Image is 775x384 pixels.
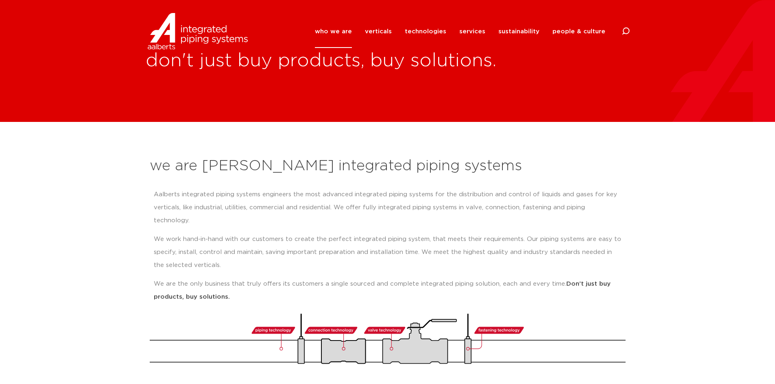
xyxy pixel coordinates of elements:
a: technologies [405,15,446,48]
nav: Menu [315,15,605,48]
a: people & culture [552,15,605,48]
a: services [459,15,485,48]
a: who we are [315,15,352,48]
a: sustainability [498,15,539,48]
h2: we are [PERSON_NAME] integrated piping systems [150,156,626,176]
a: verticals [365,15,392,48]
p: We are the only business that truly offers its customers a single sourced and complete integrated... [154,278,622,304]
p: Aalberts integrated piping systems engineers the most advanced integrated piping systems for the ... [154,188,622,227]
p: We work hand-in-hand with our customers to create the perfect integrated piping system, that meet... [154,233,622,272]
